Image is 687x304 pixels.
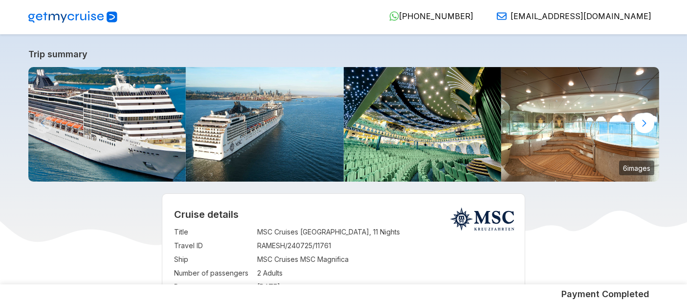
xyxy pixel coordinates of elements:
small: 6 images [619,161,654,175]
td: [DATE] [257,280,513,294]
img: SLP_Hero_cMS-sMA.jpg [186,67,344,182]
h5: Payment Completed [561,288,649,300]
span: [PHONE_NUMBER] [399,11,473,21]
td: : [252,253,257,266]
a: [PHONE_NUMBER] [381,11,473,21]
td: Travel ID [174,239,252,253]
a: Trip summary [28,49,659,59]
img: mapublicareafitnessrelax02.jpg [501,67,659,182]
td: 2 Adults [257,266,513,280]
img: Email [497,11,507,21]
td: MSC Cruises MSC Magnifica [257,253,513,266]
td: : [252,280,257,294]
span: [EMAIL_ADDRESS][DOMAIN_NAME] [510,11,651,21]
td: Departs [174,280,252,294]
img: WhatsApp [389,11,399,21]
td: Ship [174,253,252,266]
h2: Cruise details [174,209,513,220]
td: : [252,266,257,280]
td: : [252,225,257,239]
a: [EMAIL_ADDRESS][DOMAIN_NAME] [489,11,651,21]
img: ma_public_area_entertainment_01.jpg [344,67,502,182]
img: what-to-know-about-msc-magnifica.jpg [28,67,186,182]
td: : [252,239,257,253]
td: Title [174,225,252,239]
td: RAMESH/240725/11761 [257,239,513,253]
td: Number of passengers [174,266,252,280]
td: MSC Cruises [GEOGRAPHIC_DATA], 11 Nights [257,225,513,239]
